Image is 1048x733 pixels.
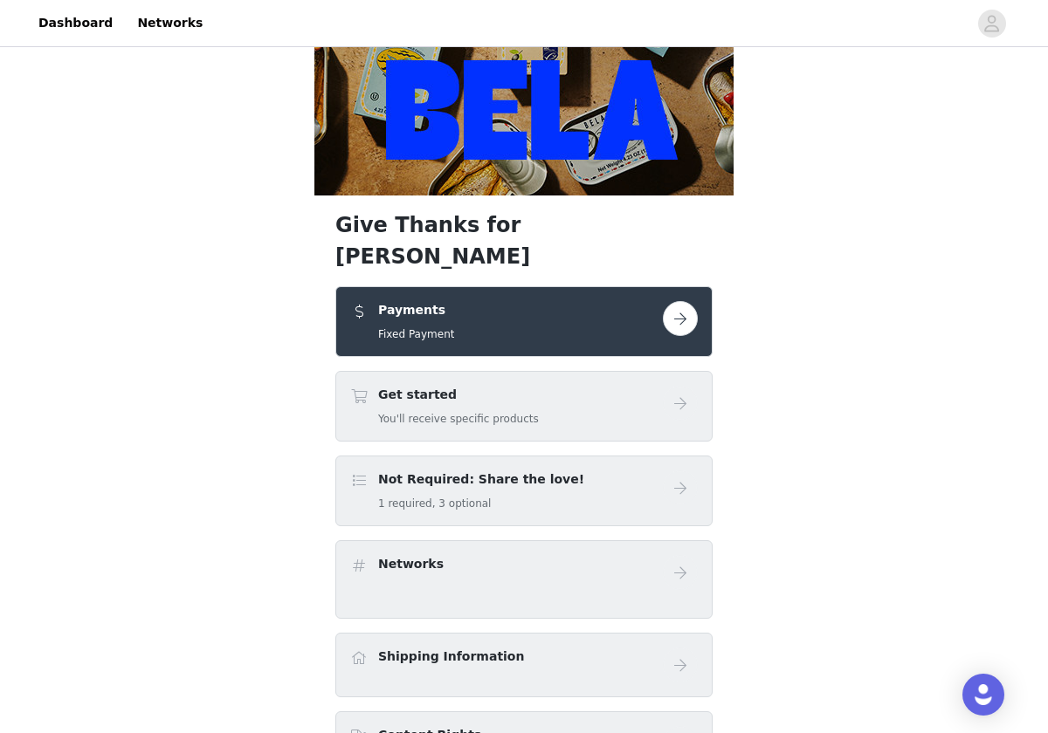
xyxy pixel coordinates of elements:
[335,371,713,442] div: Get started
[378,386,539,404] h4: Get started
[378,555,444,573] h4: Networks
[378,326,454,342] h5: Fixed Payment
[983,10,1000,38] div: avatar
[127,3,213,43] a: Networks
[378,411,539,427] h5: You'll receive specific products
[378,470,584,489] h4: Not Required: Share the love!
[962,674,1004,716] div: Open Intercom Messenger
[378,496,584,511] h5: 1 required, 3 optional
[378,301,454,319] h4: Payments
[335,540,713,619] div: Networks
[335,456,713,526] div: Not Required: Share the love!
[28,3,123,43] a: Dashboard
[335,209,713,272] h1: Give Thanks for [PERSON_NAME]
[378,647,524,666] h4: Shipping Information
[335,286,713,357] div: Payments
[335,633,713,697] div: Shipping Information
